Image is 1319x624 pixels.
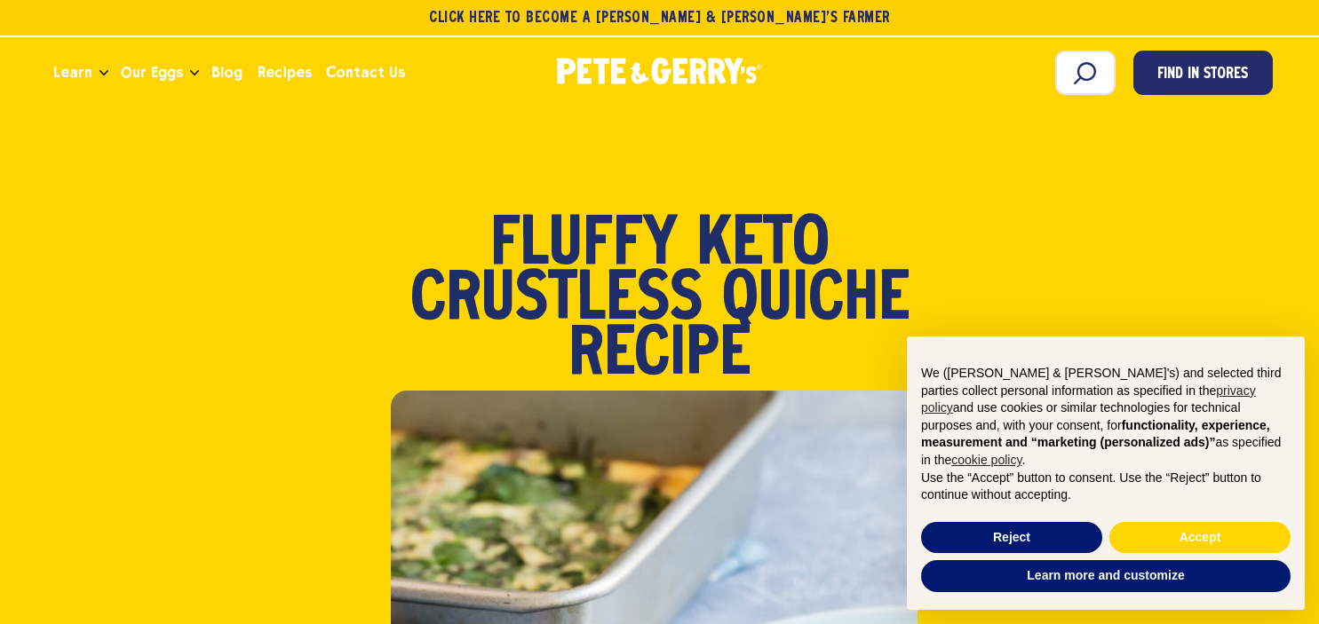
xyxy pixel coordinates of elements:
[490,218,678,273] span: Fluffy
[204,49,250,97] a: Blog
[326,61,405,83] span: Contact Us
[99,70,108,76] button: Open the dropdown menu for Learn
[410,273,703,328] span: Crustless
[568,328,751,383] span: Recipe
[722,273,910,328] span: Quiche
[1055,51,1116,95] input: Search
[921,365,1291,470] p: We ([PERSON_NAME] & [PERSON_NAME]'s) and selected third parties collect personal information as s...
[921,470,1291,504] p: Use the “Accept” button to consent. Use the “Reject” button to continue without accepting.
[211,61,242,83] span: Blog
[319,49,412,97] a: Contact Us
[121,61,183,83] span: Our Eggs
[114,49,190,97] a: Our Eggs
[258,61,312,83] span: Recipes
[697,218,830,273] span: Keto
[250,49,319,97] a: Recipes
[46,49,99,97] a: Learn
[1133,51,1273,95] a: Find in Stores
[951,453,1021,467] a: cookie policy
[921,522,1102,554] button: Reject
[1157,63,1248,87] span: Find in Stores
[1109,522,1291,554] button: Accept
[921,560,1291,592] button: Learn more and customize
[190,70,199,76] button: Open the dropdown menu for Our Eggs
[53,61,92,83] span: Learn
